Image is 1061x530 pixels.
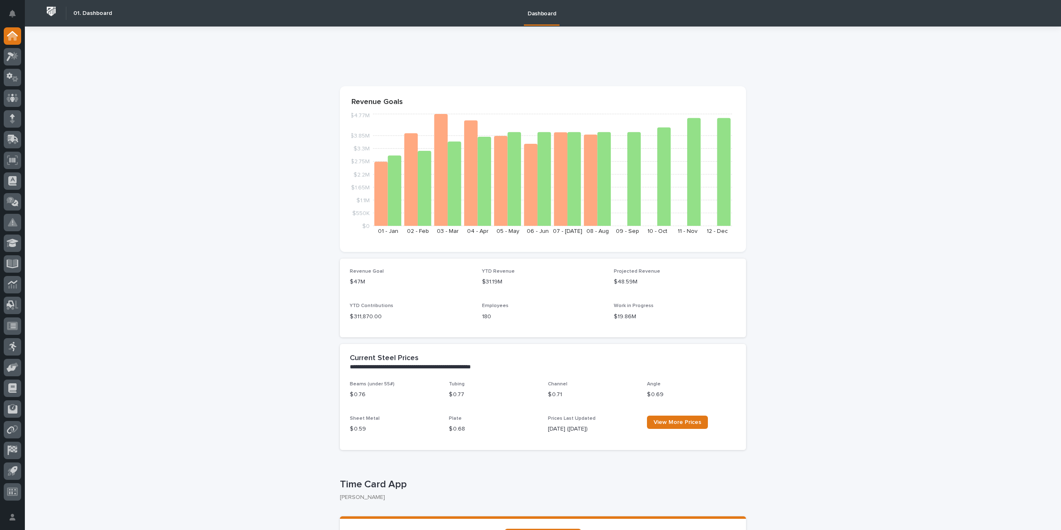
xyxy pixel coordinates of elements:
text: 07 - [DATE] [553,228,582,234]
tspan: $0 [362,223,370,229]
tspan: $3.3M [354,146,370,152]
span: Projected Revenue [614,269,660,274]
p: $ 0.77 [449,390,538,399]
span: Channel [548,382,567,387]
text: 04 - Apr [467,228,489,234]
tspan: $4.77M [350,113,370,119]
p: $ 0.68 [449,425,538,433]
span: Employees [482,303,509,308]
p: $ 0.76 [350,390,439,399]
p: $ 311,870.00 [350,312,472,321]
span: YTD Revenue [482,269,515,274]
span: Revenue Goal [350,269,384,274]
text: 01 - Jan [378,228,398,234]
p: $ 0.59 [350,425,439,433]
h2: 01. Dashboard [73,10,112,17]
text: 06 - Jun [527,228,549,234]
tspan: $3.85M [350,133,370,139]
tspan: $1.1M [356,197,370,203]
span: Prices Last Updated [548,416,596,421]
p: [PERSON_NAME] [340,494,739,501]
tspan: $1.65M [351,184,370,190]
p: $48.59M [614,278,736,286]
tspan: $550K [352,210,370,216]
span: Tubing [449,382,465,387]
text: 12 - Dec [707,228,728,234]
p: Revenue Goals [351,98,734,107]
text: 02 - Feb [407,228,429,234]
span: View More Prices [654,419,701,425]
div: Notifications [10,10,21,23]
text: 05 - May [497,228,519,234]
span: Beams (under 55#) [350,382,395,387]
button: Notifications [4,5,21,22]
p: $ 0.71 [548,390,637,399]
p: $19.86M [614,312,736,321]
tspan: $2.75M [351,159,370,165]
text: 10 - Oct [647,228,667,234]
span: Work in Progress [614,303,654,308]
p: Time Card App [340,479,743,491]
img: Workspace Logo [44,4,59,19]
p: $31.19M [482,278,604,286]
p: $ 0.69 [647,390,736,399]
p: $47M [350,278,472,286]
text: 08 - Aug [586,228,609,234]
text: 03 - Mar [437,228,459,234]
span: Angle [647,382,661,387]
p: [DATE] ([DATE]) [548,425,637,433]
span: YTD Contributions [350,303,393,308]
tspan: $2.2M [354,172,370,177]
span: Sheet Metal [350,416,380,421]
span: Plate [449,416,462,421]
h2: Current Steel Prices [350,354,419,363]
p: 180 [482,312,604,321]
text: 09 - Sep [616,228,639,234]
text: 11 - Nov [678,228,698,234]
a: View More Prices [647,416,708,429]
